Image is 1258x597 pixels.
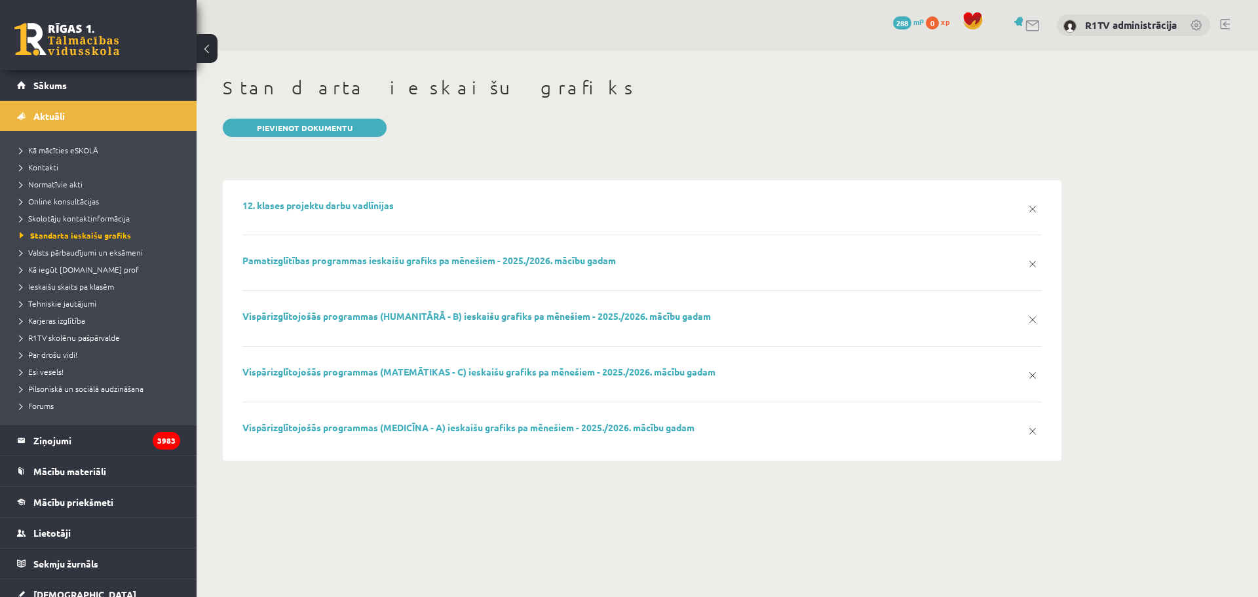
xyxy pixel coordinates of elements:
span: Aktuāli [33,110,65,122]
span: Sākums [33,79,67,91]
span: Valsts pārbaudījumi un eksāmeni [20,247,143,258]
span: Karjeras izglītība [20,315,85,326]
img: R1TV administrācija [1063,20,1077,33]
a: Forums [20,400,183,412]
a: Valsts pārbaudījumi un eksāmeni [20,246,183,258]
a: Standarta ieskaišu grafiks [20,229,183,241]
span: Ieskaišu skaits pa klasēm [20,281,114,292]
a: Normatīvie akti [20,178,183,190]
a: Tehniskie jautājumi [20,298,183,309]
a: Vispārizglītojošās programmas (HUMANITĀRĀ - B) ieskaišu grafiks pa mēnešiem - 2025./2026. mācību ... [242,310,711,322]
a: Sekmju žurnāls [17,549,180,579]
a: Kā mācīties eSKOLĀ [20,144,183,156]
a: Aktuāli [17,101,180,131]
a: Mācību priekšmeti [17,487,180,517]
a: x [1023,366,1042,385]
span: Mācību materiāli [33,465,106,477]
a: Par drošu vidi! [20,349,183,360]
legend: Ziņojumi [33,425,180,455]
a: Vispārizglītojošās programmas (MATEMĀTIKAS - C) ieskaišu grafiks pa mēnešiem - 2025./2026. mācību... [242,366,715,377]
a: x [1023,200,1042,218]
span: Forums [20,400,54,411]
span: 0 [926,16,939,29]
span: Online konsultācijas [20,196,99,206]
span: Esi vesels! [20,366,64,377]
a: Lietotāji [17,518,180,548]
span: Kā mācīties eSKOLĀ [20,145,98,155]
a: Skolotāju kontaktinformācija [20,212,183,224]
span: xp [941,16,949,27]
a: Ziņojumi3983 [17,425,180,455]
a: x [1023,255,1042,273]
span: Mācību priekšmeti [33,496,113,508]
a: Pamatizglītības programmas ieskaišu grafiks pa mēnešiem - 2025./2026. mācību gadam [242,254,616,266]
span: Par drošu vidi! [20,349,77,360]
a: R1TV administrācija [1085,18,1177,31]
a: R1TV skolēnu pašpārvalde [20,332,183,343]
a: 0 xp [926,16,956,27]
span: Sekmju žurnāls [33,558,98,569]
span: Standarta ieskaišu grafiks [20,230,131,241]
span: R1TV skolēnu pašpārvalde [20,332,120,343]
a: Karjeras izglītība [20,315,183,326]
span: Kā iegūt [DOMAIN_NAME] prof [20,264,139,275]
i: 3983 [153,432,180,450]
a: Vispārizglītojošās programmas (MEDICĪNA - A) ieskaišu grafiks pa mēnešiem - 2025./2026. mācību gadam [242,421,695,433]
span: Lietotāji [33,527,71,539]
span: Normatīvie akti [20,179,83,189]
a: x [1023,422,1042,440]
a: Pilsoniskā un sociālā audzināšana [20,383,183,395]
a: Sākums [17,70,180,100]
span: Tehniskie jautājumi [20,298,96,309]
a: x [1023,311,1042,329]
span: Skolotāju kontaktinformācija [20,213,130,223]
span: 288 [893,16,911,29]
a: Kontakti [20,161,183,173]
a: 12. klases projektu darbu vadlīnijas [242,199,394,211]
a: Pievienot dokumentu [223,119,387,137]
a: Esi vesels! [20,366,183,377]
a: Kā iegūt [DOMAIN_NAME] prof [20,263,183,275]
a: Mācību materiāli [17,456,180,486]
a: Ieskaišu skaits pa klasēm [20,280,183,292]
span: Pilsoniskā un sociālā audzināšana [20,383,143,394]
a: Online konsultācijas [20,195,183,207]
a: Rīgas 1. Tālmācības vidusskola [14,23,119,56]
span: Kontakti [20,162,58,172]
span: mP [913,16,924,27]
a: 288 mP [893,16,924,27]
h1: Standarta ieskaišu grafiks [223,77,1061,99]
